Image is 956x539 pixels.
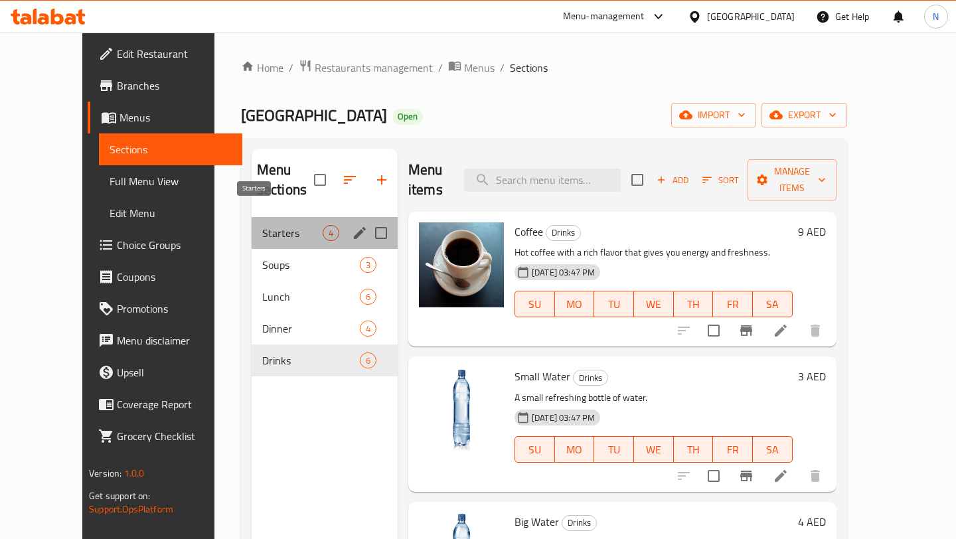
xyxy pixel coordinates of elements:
div: Drinks [562,515,597,531]
span: SA [758,440,787,459]
span: Select all sections [306,166,334,194]
a: Full Menu View [99,165,242,197]
span: Lunch [262,289,360,305]
span: 3 [360,259,376,271]
p: Hot coffee with a rich flavor that gives you energy and freshness. [515,244,793,261]
span: TU [599,295,629,314]
button: SA [753,436,793,463]
button: TH [674,291,714,317]
button: Manage items [748,159,836,200]
span: Add item [651,170,694,191]
span: Coffee [515,222,543,242]
span: Grocery Checklist [117,428,231,444]
span: MO [560,440,590,459]
button: MO [555,436,595,463]
button: WE [634,436,674,463]
div: items [360,257,376,273]
span: Version: [89,465,121,482]
span: Add [655,173,690,188]
span: Edit Restaurant [117,46,231,62]
button: Branch-specific-item [730,315,762,346]
span: N [933,9,939,24]
div: Drinks6 [252,345,398,376]
span: 6 [360,354,376,367]
span: Full Menu View [110,173,231,189]
a: Menus [448,59,495,76]
a: Choice Groups [88,229,242,261]
button: Branch-specific-item [730,460,762,492]
button: Sort [699,170,742,191]
input: search [464,169,621,192]
a: Edit menu item [773,323,789,339]
span: Dinner [262,321,360,337]
h6: 4 AED [798,512,826,531]
button: export [761,103,847,127]
h2: Menu sections [257,160,314,200]
span: Restaurants management [315,60,433,76]
span: Upsell [117,364,231,380]
span: Sections [510,60,548,76]
span: [DATE] 03:47 PM [526,412,600,424]
span: Drinks [262,352,360,368]
span: Promotions [117,301,231,317]
button: edit [350,223,370,243]
img: Coffee [419,222,504,307]
nav: breadcrumb [241,59,847,76]
span: Menu disclaimer [117,333,231,348]
h6: 9 AED [798,222,826,241]
div: [GEOGRAPHIC_DATA] [707,9,795,24]
span: Drinks [546,225,580,240]
button: TH [674,436,714,463]
img: Small Water [419,367,504,452]
span: Sort [702,173,739,188]
span: import [682,107,746,123]
span: Sort items [694,170,748,191]
button: FR [713,291,753,317]
span: [DATE] 03:47 PM [526,266,600,279]
div: Soups [262,257,360,273]
span: Manage items [758,163,826,196]
span: FR [718,440,748,459]
div: Lunch6 [252,281,398,313]
div: Open [392,109,423,125]
div: Dinner4 [252,313,398,345]
div: Starters4edit [252,217,398,249]
button: FR [713,436,753,463]
button: Add [651,170,694,191]
span: Choice Groups [117,237,231,253]
a: Branches [88,70,242,102]
span: TU [599,440,629,459]
nav: Menu sections [252,212,398,382]
a: Menus [88,102,242,133]
button: SU [515,436,555,463]
button: delete [799,315,831,346]
span: SU [520,440,550,459]
span: WE [639,440,669,459]
button: TU [594,436,634,463]
span: Menus [464,60,495,76]
span: WE [639,295,669,314]
div: items [360,321,376,337]
span: Select to update [700,317,728,345]
a: Restaurants management [299,59,433,76]
span: Big Water [515,512,559,532]
div: Drinks [573,370,608,386]
span: 4 [323,227,339,240]
h6: 3 AED [798,367,826,386]
span: [GEOGRAPHIC_DATA] [241,100,387,130]
h2: Menu items [408,160,448,200]
a: Home [241,60,283,76]
a: Edit Menu [99,197,242,229]
button: MO [555,291,595,317]
span: Select to update [700,462,728,490]
div: Drinks [546,225,581,241]
button: WE [634,291,674,317]
span: Starters [262,225,323,241]
a: Promotions [88,293,242,325]
span: Coverage Report [117,396,231,412]
span: TH [679,295,708,314]
li: / [438,60,443,76]
div: items [323,225,339,241]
